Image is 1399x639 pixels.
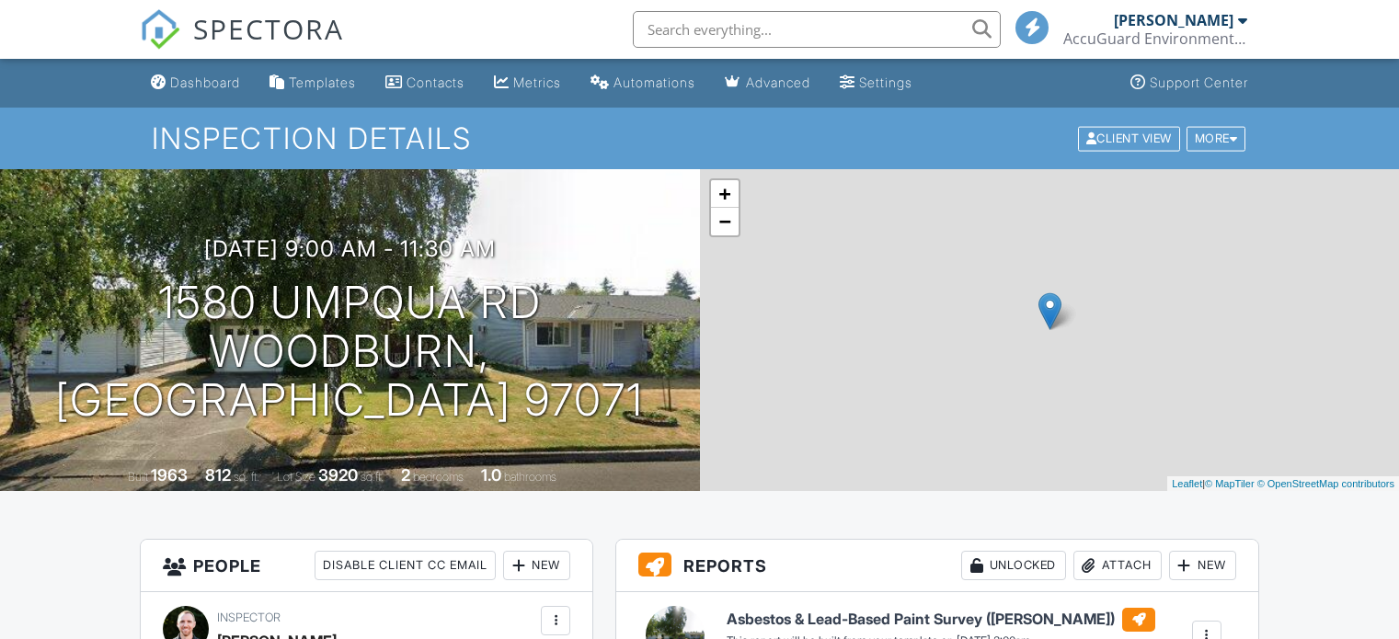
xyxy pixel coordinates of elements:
[401,465,410,485] div: 2
[1257,478,1394,489] a: © OpenStreetMap contributors
[170,74,240,90] div: Dashboard
[616,540,1258,592] h3: Reports
[1063,29,1247,48] div: AccuGuard Environmental (CCB # 251546)
[29,279,671,424] h1: 1580 Umpqua Rd Woodburn, [GEOGRAPHIC_DATA] 97071
[1114,11,1233,29] div: [PERSON_NAME]
[361,470,384,484] span: sq.ft.
[193,9,344,48] span: SPECTORA
[143,66,247,100] a: Dashboard
[1076,131,1185,144] a: Client View
[315,551,496,580] div: Disable Client CC Email
[711,180,739,208] a: Zoom in
[1078,126,1180,151] div: Client View
[1150,74,1248,90] div: Support Center
[151,465,188,485] div: 1963
[859,74,912,90] div: Settings
[481,465,501,485] div: 1.0
[746,74,810,90] div: Advanced
[1172,478,1202,489] a: Leaflet
[407,74,464,90] div: Contacts
[140,25,344,63] a: SPECTORA
[832,66,920,100] a: Settings
[1073,551,1162,580] div: Attach
[717,66,818,100] a: Advanced
[583,66,703,100] a: Automations (Basic)
[217,610,281,624] span: Inspector
[378,66,472,100] a: Contacts
[204,236,496,261] h3: [DATE] 9:00 am - 11:30 am
[1169,551,1236,580] div: New
[513,74,561,90] div: Metrics
[961,551,1066,580] div: Unlocked
[234,470,259,484] span: sq. ft.
[318,465,358,485] div: 3920
[504,470,556,484] span: bathrooms
[727,608,1155,632] h6: Asbestos & Lead-Based Paint Survey ([PERSON_NAME])
[277,470,315,484] span: Lot Size
[1123,66,1256,100] a: Support Center
[289,74,356,90] div: Templates
[140,9,180,50] img: The Best Home Inspection Software - Spectora
[152,122,1247,154] h1: Inspection Details
[487,66,568,100] a: Metrics
[205,465,231,485] div: 812
[262,66,363,100] a: Templates
[1167,476,1399,492] div: |
[1205,478,1255,489] a: © MapTiler
[1187,126,1246,151] div: More
[711,208,739,235] a: Zoom out
[633,11,1001,48] input: Search everything...
[128,470,148,484] span: Built
[613,74,695,90] div: Automations
[503,551,570,580] div: New
[413,470,464,484] span: bedrooms
[141,540,592,592] h3: People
